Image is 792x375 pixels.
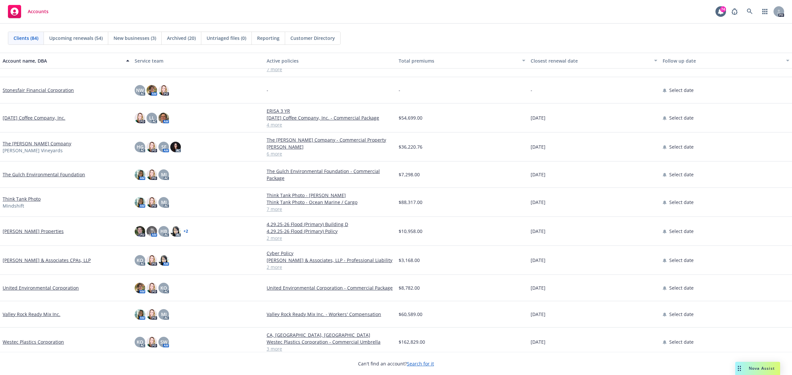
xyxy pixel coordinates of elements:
[3,87,74,94] a: Stonesfair Financial Corporation
[399,171,420,178] span: $7,298.00
[531,311,545,318] span: [DATE]
[407,361,434,367] a: Search for it
[147,197,157,208] img: photo
[399,199,422,206] span: $88,317.00
[531,171,545,178] span: [DATE]
[531,284,545,291] span: [DATE]
[267,257,393,264] a: [PERSON_NAME] & Associates, LLP - Professional Liability
[135,113,145,123] img: photo
[14,35,38,42] span: Clients (84)
[3,311,60,318] a: Valley Rock Ready Mix Inc.
[660,53,792,69] button: Follow up date
[267,311,393,318] a: Valley Rock Ready Mix Inc. - Workers' Compensation
[137,143,144,150] span: HG
[3,171,85,178] a: The Gulch Environmental Foundation
[531,257,545,264] span: [DATE]
[183,229,188,233] a: + 2
[149,114,154,121] span: LL
[669,171,694,178] span: Select date
[3,228,64,235] a: [PERSON_NAME] Properties
[147,309,157,320] img: photo
[267,199,393,206] a: Think Tank Photo - Ocean Marine / Cargo
[267,121,393,128] a: 4 more
[531,114,545,121] span: [DATE]
[669,311,694,318] span: Select date
[160,228,167,235] span: HB
[267,192,393,199] a: Think Tank Photo - [PERSON_NAME]
[3,257,91,264] a: [PERSON_NAME] & Associates CPAs, LLP
[399,311,422,318] span: $60,589.00
[158,113,169,123] img: photo
[531,87,532,94] span: -
[158,255,169,266] img: photo
[531,338,545,345] span: [DATE]
[290,35,335,42] span: Customer Directory
[28,9,49,14] span: Accounts
[267,332,393,338] a: CA, [GEOGRAPHIC_DATA], [GEOGRAPHIC_DATA]
[531,57,650,64] div: Closest renewal date
[257,35,280,42] span: Reporting
[267,221,393,228] a: 4.29.25-26 Flood (Primary) Building D
[160,284,167,291] span: KO
[399,87,400,94] span: -
[3,202,24,209] span: Mindshift
[137,338,143,345] span: KO
[267,66,393,73] a: 7 more
[147,255,157,266] img: photo
[267,143,393,150] a: [PERSON_NAME]
[669,143,694,150] span: Select date
[147,142,157,152] img: photo
[3,338,64,345] a: Westec Plastics Corporation
[267,338,393,345] a: Westec Plastics Corporation - Commercial Umbrella
[161,171,167,178] span: MJ
[669,114,694,121] span: Select date
[135,197,145,208] img: photo
[114,35,156,42] span: New businesses (3)
[531,228,545,235] span: [DATE]
[135,169,145,180] img: photo
[267,235,393,242] a: 2 more
[147,283,157,293] img: photo
[267,87,268,94] span: -
[3,57,122,64] div: Account name, DBA
[158,85,169,96] img: photo
[669,257,694,264] span: Select date
[399,257,420,264] span: $3,168.00
[396,53,528,69] button: Total premiums
[147,85,157,96] img: photo
[749,365,775,371] span: Nova Assist
[720,6,726,12] div: 74
[170,226,181,237] img: photo
[135,309,145,320] img: photo
[147,169,157,180] img: photo
[399,228,422,235] span: $10,958.00
[147,226,157,237] img: photo
[267,284,393,291] a: United Environmental Corporation - Commercial Package
[167,35,196,42] span: Archived (20)
[267,250,393,257] a: Cyber Policy
[267,264,393,271] a: 2 more
[531,143,545,150] span: [DATE]
[728,5,741,18] a: Report a Bug
[161,143,166,150] span: SF
[3,147,63,154] span: [PERSON_NAME] Vineyards
[135,57,261,64] div: Service team
[267,206,393,213] a: 7 more
[669,228,694,235] span: Select date
[358,360,434,367] span: Can't find an account?
[267,136,393,143] a: The [PERSON_NAME] Company - Commercial Property
[399,338,425,345] span: $162,829.00
[267,228,393,235] a: 4.29.25-26 Flood (Primary) Policy
[136,87,144,94] span: NW
[3,195,41,202] a: Think Tank Photo
[207,35,246,42] span: Untriaged files (0)
[758,5,772,18] a: Switch app
[528,53,660,69] button: Closest renewal date
[5,2,51,21] a: Accounts
[3,114,65,121] a: [DATE] Coffee Company, Inc.
[669,199,694,206] span: Select date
